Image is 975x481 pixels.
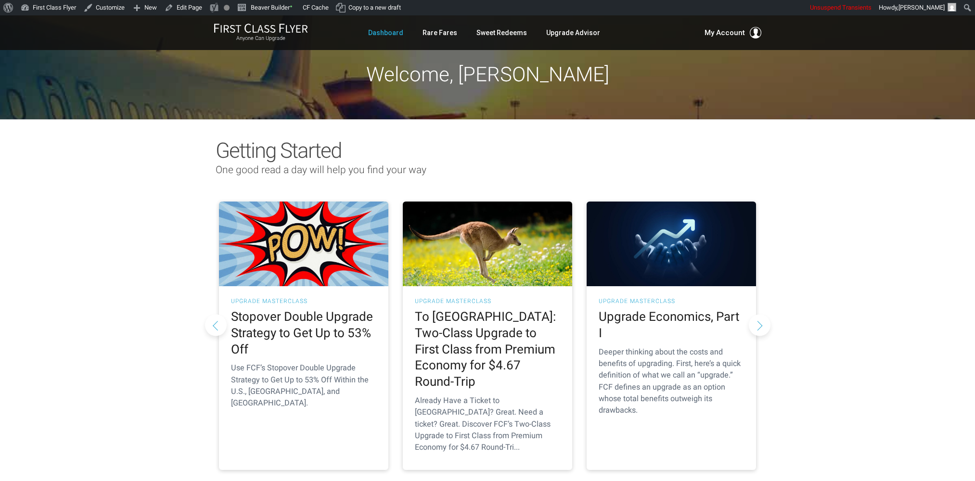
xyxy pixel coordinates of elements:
span: Welcome, [PERSON_NAME] [366,63,609,86]
span: Getting Started [216,138,341,163]
p: Deeper thinking about the costs and benefits of upgrading. First, here’s a quick definition of wh... [599,346,744,417]
h3: UPGRADE MASTERCLASS [231,298,376,304]
span: Unsuspend Transients [810,4,872,11]
small: Anyone Can Upgrade [214,35,308,42]
a: UPGRADE MASTERCLASS Stopover Double Upgrade Strategy to Get Up to 53% Off Use FCF’s Stopover Doub... [219,202,388,470]
a: Rare Fares [423,24,457,41]
button: My Account [705,27,761,38]
h2: Stopover Double Upgrade Strategy to Get Up to 53% Off [231,309,376,357]
h2: To [GEOGRAPHIC_DATA]: Two-Class Upgrade to First Class from Premium Economy for $4.67 Round-Trip [415,309,560,390]
span: • [290,1,293,12]
a: UPGRADE MASTERCLASS Upgrade Economics, Part I Deeper thinking about the costs and benefits of upg... [587,202,756,470]
h3: UPGRADE MASTERCLASS [415,298,560,304]
a: UPGRADE MASTERCLASS To [GEOGRAPHIC_DATA]: Two-Class Upgrade to First Class from Premium Economy f... [403,202,572,470]
button: Previous slide [205,314,227,336]
a: First Class FlyerAnyone Can Upgrade [214,23,308,42]
p: Use FCF’s Stopover Double Upgrade Strategy to Get Up to 53% Off Within the U.S., [GEOGRAPHIC_DATA... [231,362,376,409]
p: Already Have a Ticket to [GEOGRAPHIC_DATA]? Great. Need a ticket? Great. Discover FCF’s Two-Class... [415,395,560,453]
button: Next slide [749,314,770,336]
span: My Account [705,27,745,38]
a: Dashboard [368,24,403,41]
h3: UPGRADE MASTERCLASS [599,298,744,304]
a: Upgrade Advisor [546,24,600,41]
img: First Class Flyer [214,23,308,33]
h2: Upgrade Economics, Part I [599,309,744,342]
a: Sweet Redeems [476,24,527,41]
span: One good read a day will help you find your way [216,164,426,176]
span: [PERSON_NAME] [898,4,945,11]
